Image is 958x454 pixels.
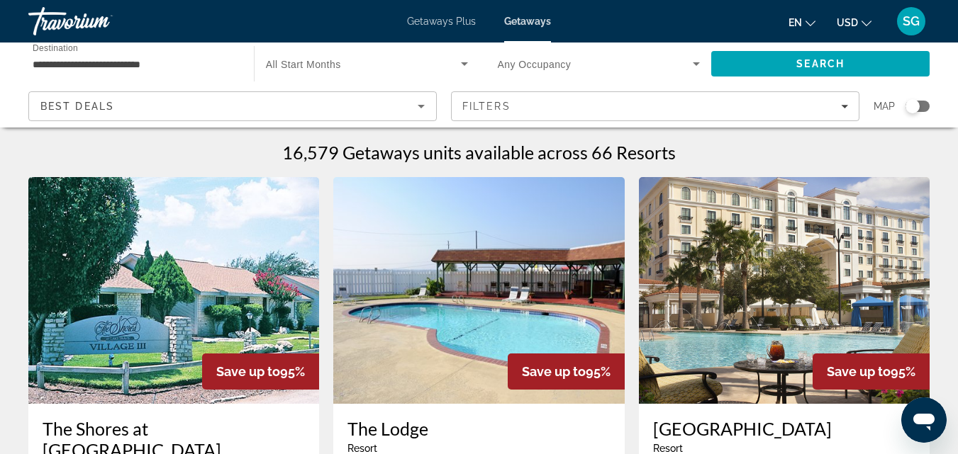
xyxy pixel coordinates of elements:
[462,101,511,112] span: Filters
[498,59,572,70] span: Any Occupancy
[813,353,930,390] div: 95%
[796,58,845,69] span: Search
[33,43,78,52] span: Destination
[347,443,377,454] span: Resort
[837,12,871,33] button: Change currency
[266,59,341,70] span: All Start Months
[653,418,915,439] a: [GEOGRAPHIC_DATA]
[522,364,586,379] span: Save up to
[653,443,683,454] span: Resort
[504,16,551,27] a: Getaways
[789,12,815,33] button: Change language
[874,96,895,116] span: Map
[333,177,624,404] img: The Lodge
[407,16,476,27] a: Getaways Plus
[827,364,891,379] span: Save up to
[903,14,920,28] span: SG
[508,353,625,390] div: 95%
[282,142,676,163] h1: 16,579 Getaways units available across 66 Resorts
[451,91,859,121] button: Filters
[639,177,930,404] img: Eilan Hotel and Spa
[202,353,319,390] div: 95%
[28,3,170,40] a: Travorium
[837,17,858,28] span: USD
[40,98,425,115] mat-select: Sort by
[216,364,280,379] span: Save up to
[789,17,802,28] span: en
[711,51,930,76] button: Search
[33,56,235,73] input: Select destination
[347,418,610,439] a: The Lodge
[893,6,930,36] button: User Menu
[901,397,947,443] iframe: Button to launch messaging window
[28,177,319,404] img: The Shores at Lake Travis
[40,101,114,112] span: Best Deals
